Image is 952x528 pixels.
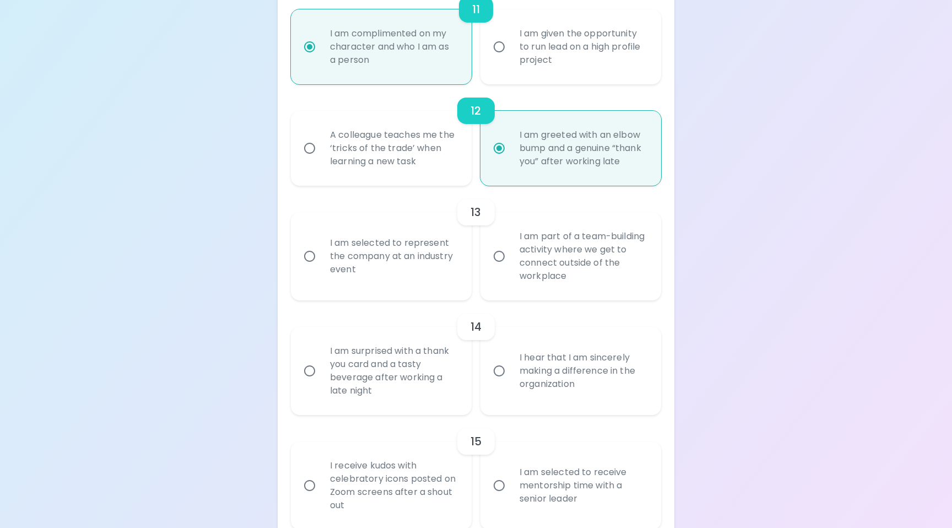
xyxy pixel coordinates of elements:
div: I am selected to receive mentorship time with a senior leader [511,452,655,519]
div: choice-group-check [291,186,661,300]
h6: 11 [472,1,480,18]
div: I am given the opportunity to run lead on a high profile project [511,14,655,80]
div: choice-group-check [291,84,661,186]
div: I am complimented on my character and who I am as a person [321,14,466,80]
div: I am part of a team-building activity where we get to connect outside of the workplace [511,217,655,296]
div: I hear that I am sincerely making a difference in the organization [511,338,655,404]
div: choice-group-check [291,300,661,415]
h6: 12 [470,102,481,120]
h6: 14 [470,318,482,336]
div: I am selected to represent the company at an industry event [321,223,466,289]
div: I receive kudos with celebratory icons posted on Zoom screens after a shout out [321,446,466,525]
div: I am greeted with an elbow bump and a genuine “thank you” after working late [511,115,655,181]
h6: 15 [470,433,482,450]
h6: 13 [470,203,481,221]
div: A colleague teaches me the ‘tricks of the trade’ when learning a new task [321,115,466,181]
div: I am surprised with a thank you card and a tasty beverage after working a late night [321,331,466,411]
